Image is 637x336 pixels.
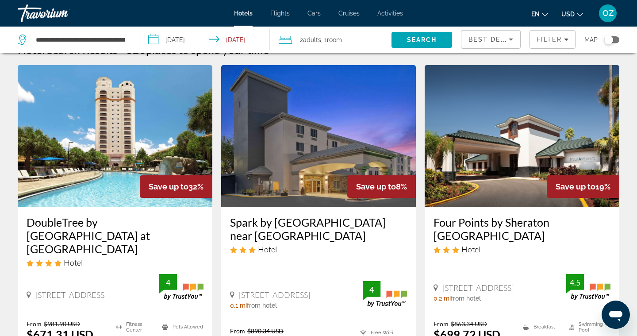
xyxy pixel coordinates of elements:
span: From [230,327,245,335]
span: 2 [300,34,321,46]
button: User Menu [596,4,619,23]
img: TrustYou guest rating badge [566,274,610,300]
span: 0.1 mi [230,302,247,309]
a: Cruises [338,10,360,17]
span: [STREET_ADDRESS] [239,290,310,300]
li: Swimming Pool [564,320,610,333]
div: 3 star Hotel [230,244,407,254]
img: Four Points by Sheraton Orlando Convention Center [425,65,619,207]
span: Search [407,36,437,43]
span: 0.2 mi [434,295,451,302]
span: From [27,320,42,328]
span: Filter [537,36,562,43]
a: Flights [270,10,290,17]
button: Change language [531,8,548,20]
a: DoubleTree by [GEOGRAPHIC_DATA] at [GEOGRAPHIC_DATA] [27,216,203,255]
del: $890.34 USD [247,327,284,335]
div: 4 [159,277,177,288]
span: Adults [303,36,321,43]
a: Cars [307,10,321,17]
button: Search [391,32,452,48]
iframe: Кнопка запуска окна обмена сообщениями [602,301,630,329]
button: Change currency [561,8,583,20]
div: 32% [140,175,212,198]
del: $863.34 USD [451,320,487,328]
span: Map [584,34,598,46]
span: From [434,320,449,328]
img: DoubleTree by Hilton Hotel Orlando at SeaWorld [18,65,212,207]
a: Spark by [GEOGRAPHIC_DATA] near [GEOGRAPHIC_DATA] [230,216,407,242]
div: 3 star Hotel [434,244,610,254]
a: Activities [377,10,403,17]
span: from hotel [451,295,481,302]
img: TrustYou guest rating badge [159,274,203,300]
button: Travelers: 2 adults, 0 children [270,27,391,53]
span: [STREET_ADDRESS] [35,290,107,300]
li: Breakfast [518,320,564,333]
li: Pets Allowed [157,320,203,333]
button: Select check in and out date [139,27,270,53]
li: Fitness Center [111,320,157,333]
div: 19% [547,175,619,198]
span: Best Deals [468,36,514,43]
div: 4 [363,284,380,295]
span: Save up to [149,182,188,191]
span: Hotel [258,244,277,254]
del: $981.90 USD [44,320,80,328]
a: Four Points by Sheraton [GEOGRAPHIC_DATA] [434,216,610,242]
span: Save up to [556,182,595,191]
span: , 1 [321,34,342,46]
span: [STREET_ADDRESS] [442,283,514,293]
span: Room [327,36,342,43]
span: en [531,11,540,18]
div: 4.5 [566,277,584,288]
input: Search hotel destination [35,33,126,46]
span: Hotel [64,258,83,267]
span: Hotel [461,244,480,254]
div: 4 star Hotel [27,258,203,267]
div: 8% [347,175,416,198]
img: TrustYou guest rating badge [363,281,407,307]
span: OZ [602,9,614,18]
span: USD [561,11,575,18]
mat-select: Sort by [468,34,513,45]
a: Hotels [234,10,253,17]
button: Toggle map [598,36,619,44]
span: Save up to [356,182,396,191]
img: Spark by Hilton Orlando near SeaWorld [221,65,416,207]
button: Filters [530,30,576,49]
a: Travorium [18,2,106,25]
span: from hotel [247,302,277,309]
